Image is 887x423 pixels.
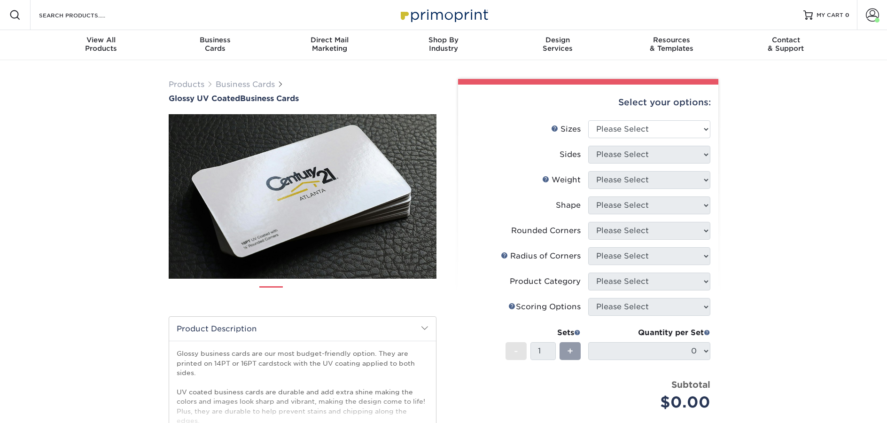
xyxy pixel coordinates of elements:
span: View All [44,36,158,44]
div: Marketing [272,36,387,53]
span: + [567,344,573,358]
a: Contact& Support [729,30,843,60]
div: Sides [560,149,581,160]
div: Cards [158,36,272,53]
h2: Product Description [169,317,436,341]
div: Rounded Corners [511,225,581,236]
span: Shop By [387,36,501,44]
span: Direct Mail [272,36,387,44]
a: DesignServices [500,30,615,60]
div: $0.00 [595,391,710,414]
span: Resources [615,36,729,44]
div: & Support [729,36,843,53]
div: Shape [556,200,581,211]
div: Sizes [551,124,581,135]
span: Glossy UV Coated [169,94,240,103]
a: Direct MailMarketing [272,30,387,60]
img: Business Cards 02 [291,282,314,306]
div: Products [44,36,158,53]
a: Business Cards [216,80,275,89]
div: Scoring Options [508,301,581,313]
span: MY CART [817,11,843,19]
a: Glossy UV CoatedBusiness Cards [169,94,436,103]
div: Quantity per Set [588,327,710,338]
span: Business [158,36,272,44]
div: Select your options: [466,85,711,120]
div: Radius of Corners [501,251,581,262]
h1: Business Cards [169,94,436,103]
img: Business Cards 03 [322,282,346,306]
a: View AllProducts [44,30,158,60]
strong: Subtotal [671,379,710,390]
span: 0 [845,12,849,18]
div: & Templates [615,36,729,53]
img: Business Cards 01 [259,283,283,306]
div: Services [500,36,615,53]
img: Primoprint [397,5,490,25]
img: Glossy UV Coated 01 [169,63,436,330]
a: Shop ByIndustry [387,30,501,60]
a: Products [169,80,204,89]
a: BusinessCards [158,30,272,60]
span: - [514,344,518,358]
div: Sets [506,327,581,338]
div: Product Category [510,276,581,287]
a: Resources& Templates [615,30,729,60]
div: Industry [387,36,501,53]
span: Contact [729,36,843,44]
span: Design [500,36,615,44]
input: SEARCH PRODUCTS..... [38,9,130,21]
div: Weight [542,174,581,186]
